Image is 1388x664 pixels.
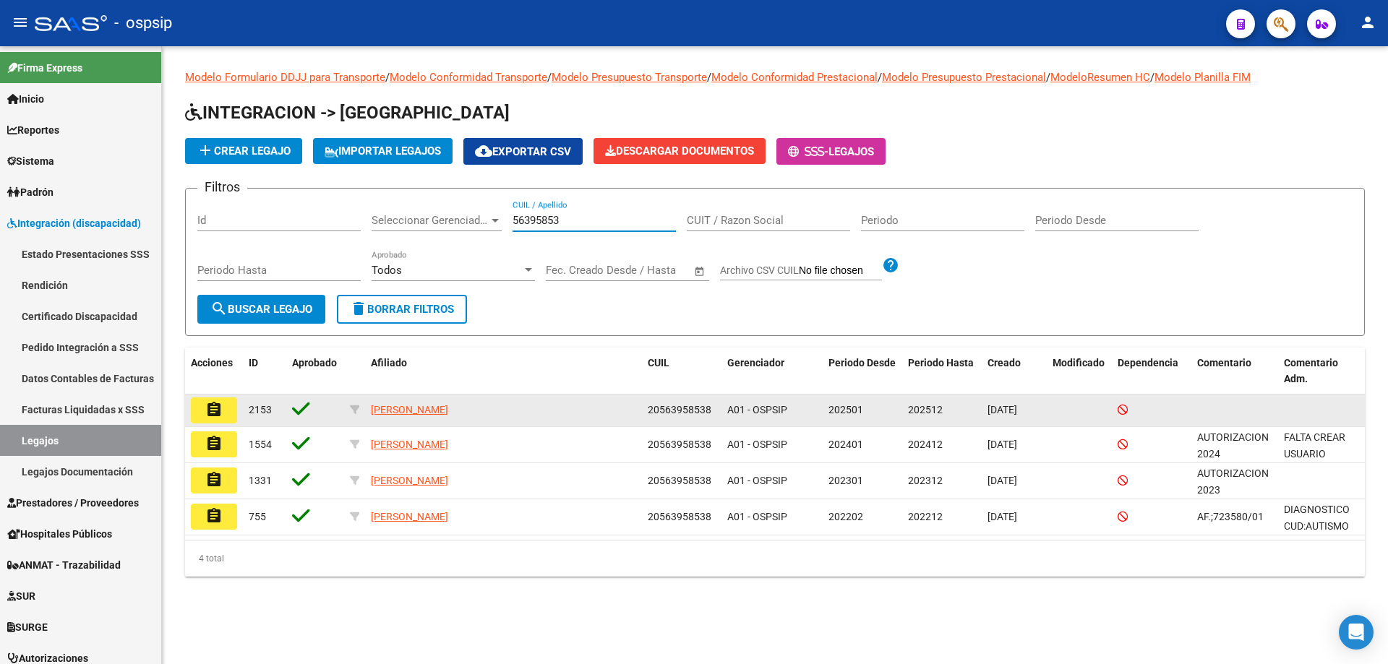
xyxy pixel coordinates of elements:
datatable-header-cell: Dependencia [1112,348,1191,395]
span: Hospitales Públicos [7,526,112,542]
span: DIAGNOSTICO CUD:AUTISMO EN LA NIÑEZ [1284,504,1350,548]
span: Dependencia [1118,357,1178,368]
span: Legajos [828,145,874,158]
span: Seleccionar Gerenciador [372,214,489,227]
span: ANMAT - Trazabilidad [7,557,121,573]
mat-icon: assignment [205,507,223,525]
datatable-header-cell: Creado [982,348,1047,395]
h3: Filtros [197,177,247,197]
span: Comentario [1197,357,1251,368]
span: A01 - OSPSIP [727,439,787,450]
button: -Legajos [776,138,886,165]
button: Buscar Legajo [197,295,325,324]
input: Fecha inicio [546,264,604,277]
span: CUIL [648,357,669,368]
a: ModeloResumen HC [1050,71,1150,84]
mat-icon: assignment [205,435,223,452]
datatable-header-cell: Acciones [185,348,243,395]
datatable-header-cell: ID [243,348,286,395]
button: Descargar Documentos [594,138,766,164]
div: Open Intercom Messenger [1339,615,1374,650]
a: Modelo Conformidad Prestacional [711,71,878,84]
a: Modelo Conformidad Transporte [390,71,547,84]
span: 202312 [908,475,943,486]
span: Exportar CSV [475,145,571,158]
span: [PERSON_NAME] [371,404,448,415]
span: SUR [7,588,35,604]
a: Modelo Planilla FIM [1154,71,1251,84]
mat-icon: menu [12,14,29,31]
span: Inicio [7,91,44,107]
span: Sistema [7,153,54,169]
datatable-header-cell: CUIL [642,348,721,395]
span: AUTORIZACION 2023 [1197,467,1269,496]
span: [DATE] [988,511,1017,522]
span: 1554 [249,439,272,450]
span: Firma Express [7,60,82,76]
span: 202412 [908,439,943,450]
mat-icon: delete [350,300,367,317]
a: Modelo Formulario DDJJ para Transporte [185,71,385,84]
span: 202501 [828,404,863,415]
span: A01 - OSPSIP [727,511,787,522]
span: Crear Legajo [197,145,291,158]
span: Padrón [7,184,53,200]
span: Prestadores / Proveedores [7,495,139,511]
input: Archivo CSV CUIL [799,264,882,277]
div: 4 total [185,540,1365,577]
datatable-header-cell: Comentario [1191,348,1278,395]
input: Fecha fin [617,264,687,277]
span: Gerenciador [727,357,784,368]
mat-icon: cloud_download [475,142,492,160]
span: 1331 [249,475,272,486]
span: Afiliado [371,357,407,368]
mat-icon: search [210,300,228,317]
mat-icon: person [1359,14,1376,31]
span: FALTA CREAR USUARIO [1284,431,1345,460]
button: Open calendar [692,263,708,280]
span: INTEGRACION -> [GEOGRAPHIC_DATA] [185,103,510,123]
span: 20563958538 [648,439,711,450]
span: 755 [249,511,266,522]
button: Crear Legajo [185,138,302,164]
span: Modificado [1053,357,1105,368]
datatable-header-cell: Periodo Desde [823,348,902,395]
a: Modelo Presupuesto Transporte [552,71,707,84]
span: A01 - OSPSIP [727,475,787,486]
span: SURGE [7,619,48,635]
span: Descargar Documentos [605,145,754,158]
span: Acciones [191,357,233,368]
datatable-header-cell: Afiliado [365,348,642,395]
span: - [788,145,828,158]
span: [DATE] [988,404,1017,415]
a: Modelo Presupuesto Prestacional [882,71,1046,84]
datatable-header-cell: Modificado [1047,348,1112,395]
datatable-header-cell: Comentario Adm. [1278,348,1365,395]
span: Aprobado [292,357,337,368]
span: [PERSON_NAME] [371,475,448,486]
datatable-header-cell: Gerenciador [721,348,823,395]
span: IMPORTAR LEGAJOS [325,145,441,158]
span: Periodo Desde [828,357,896,368]
span: 202301 [828,475,863,486]
span: AF.;723580/01 [1197,511,1264,522]
mat-icon: help [882,256,899,274]
datatable-header-cell: Aprobado [286,348,344,395]
span: [DATE] [988,475,1017,486]
span: Periodo Hasta [908,357,974,368]
span: 202202 [828,511,863,522]
span: 20563958538 [648,475,711,486]
span: 20563958538 [648,511,711,522]
span: Integración (discapacidad) [7,215,141,231]
span: Todos [372,264,402,277]
button: Exportar CSV [463,138,583,165]
span: 20563958538 [648,404,711,415]
span: 202401 [828,439,863,450]
span: Comentario Adm. [1284,357,1338,385]
mat-icon: assignment [205,471,223,488]
span: 2153 [249,404,272,415]
span: AUTORIZACION 2024 [1197,431,1269,460]
datatable-header-cell: Periodo Hasta [902,348,982,395]
span: Archivo CSV CUIL [720,264,799,276]
span: ID [249,357,258,368]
